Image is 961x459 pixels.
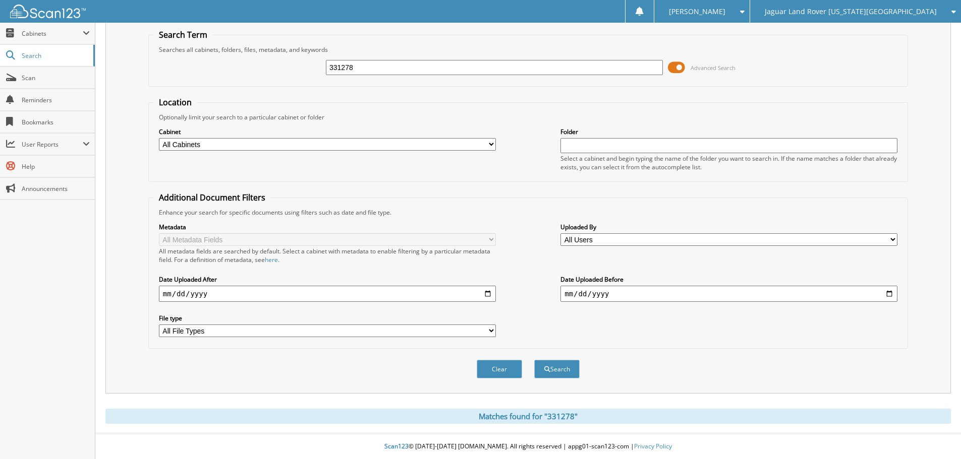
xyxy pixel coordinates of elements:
[691,64,736,72] span: Advanced Search
[159,127,496,136] label: Cabinet
[154,208,902,217] div: Enhance your search for specific documents using filters such as date and file type.
[534,360,580,378] button: Search
[95,434,961,459] div: © [DATE]-[DATE] [DOMAIN_NAME]. All rights reserved | appg01-scan123-com |
[560,154,897,171] div: Select a cabinet and begin typing the name of the folder you want to search in. If the name match...
[22,162,90,171] span: Help
[560,223,897,231] label: Uploaded By
[384,442,409,450] span: Scan123
[634,442,672,450] a: Privacy Policy
[154,29,212,40] legend: Search Term
[105,409,951,424] div: Matches found for "331278"
[159,223,496,231] label: Metadata
[22,29,83,38] span: Cabinets
[22,96,90,104] span: Reminders
[669,9,725,15] span: [PERSON_NAME]
[560,127,897,136] label: Folder
[911,411,961,459] iframe: Chat Widget
[22,118,90,126] span: Bookmarks
[154,113,902,121] div: Optionally limit your search to a particular cabinet or folder
[154,97,197,108] legend: Location
[560,275,897,284] label: Date Uploaded Before
[22,74,90,82] span: Scan
[22,140,83,149] span: User Reports
[22,51,88,60] span: Search
[765,9,937,15] span: Jaguar Land Rover [US_STATE][GEOGRAPHIC_DATA]
[154,45,902,54] div: Searches all cabinets, folders, files, metadata, and keywords
[159,314,496,322] label: File type
[10,5,86,18] img: scan123-logo-white.svg
[22,184,90,193] span: Announcements
[159,247,496,264] div: All metadata fields are searched by default. Select a cabinet with metadata to enable filtering b...
[159,275,496,284] label: Date Uploaded After
[154,192,270,203] legend: Additional Document Filters
[560,286,897,302] input: end
[265,255,278,264] a: here
[159,286,496,302] input: start
[477,360,522,378] button: Clear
